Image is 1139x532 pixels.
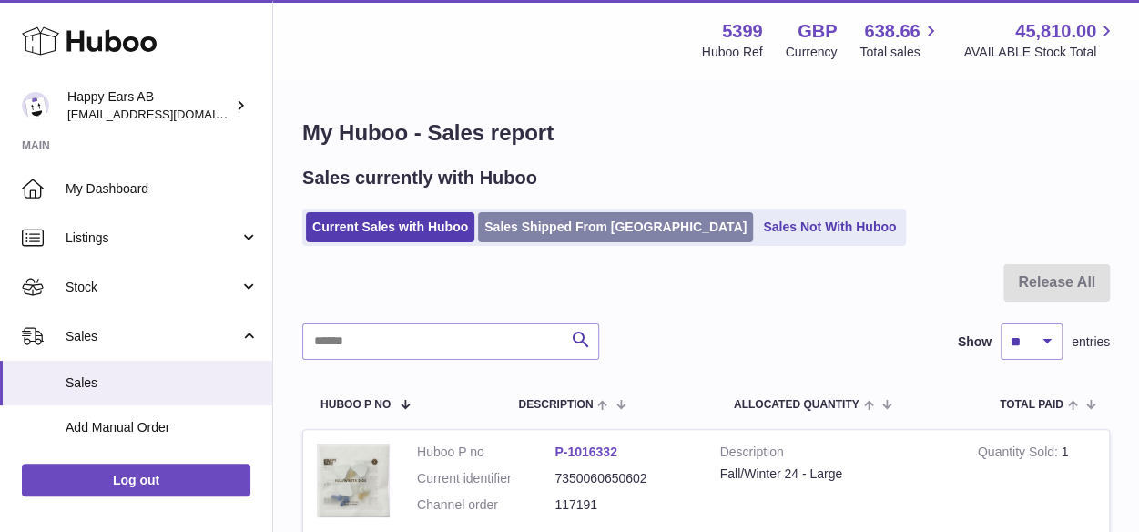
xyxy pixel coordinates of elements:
span: Total sales [859,44,941,61]
span: Huboo P no [320,399,391,411]
a: 638.66 Total sales [859,19,941,61]
span: AVAILABLE Stock Total [963,44,1117,61]
a: Log out [22,464,250,496]
label: Show [958,333,992,351]
span: 45,810.00 [1015,19,1096,44]
span: Add Manual Order [66,419,259,436]
strong: 5399 [722,19,763,44]
h1: My Huboo - Sales report [302,118,1110,148]
span: Sales [66,374,259,392]
strong: Quantity Sold [978,445,1062,464]
span: Description [518,399,593,411]
a: Current Sales with Huboo [306,212,474,242]
dd: 7350060650602 [554,470,692,487]
span: entries [1072,333,1110,351]
dt: Huboo P no [417,444,554,461]
span: Total paid [1000,399,1063,411]
img: 1729238114.png [317,444,390,517]
dt: Current identifier [417,470,554,487]
img: 3pl@happyearsearplugs.com [22,92,49,119]
strong: Description [720,444,951,465]
a: Sales Shipped From [GEOGRAPHIC_DATA] [478,212,753,242]
span: ALLOCATED Quantity [734,399,859,411]
div: Currency [786,44,838,61]
span: Sales [66,328,239,345]
strong: GBP [798,19,837,44]
div: Huboo Ref [702,44,763,61]
span: Listings [66,230,239,247]
dt: Channel order [417,496,554,514]
span: Stock [66,279,239,296]
div: Fall/Winter 24 - Large [720,465,951,483]
dd: 117191 [554,496,692,514]
span: My Dashboard [66,180,259,198]
div: Happy Ears AB [67,88,231,123]
a: P-1016332 [554,445,617,459]
span: [EMAIL_ADDRESS][DOMAIN_NAME] [67,107,268,121]
a: Sales Not With Huboo [757,212,902,242]
span: 638.66 [864,19,920,44]
a: 45,810.00 AVAILABLE Stock Total [963,19,1117,61]
h2: Sales currently with Huboo [302,166,537,190]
